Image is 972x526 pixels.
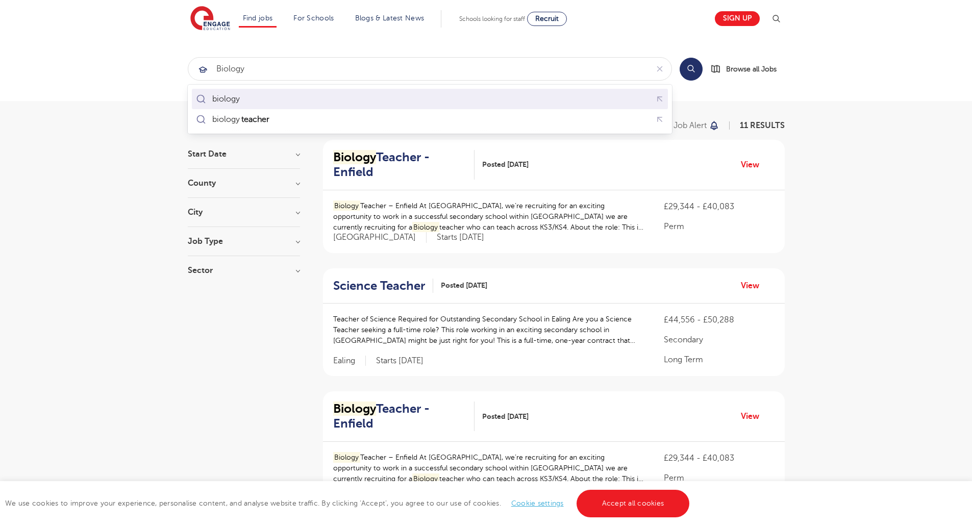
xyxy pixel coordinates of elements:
[664,314,774,326] p: £44,556 - £50,288
[652,91,667,107] button: Fill query with "biology"
[333,150,376,164] mark: Biology
[333,150,475,180] a: BiologyTeacher - Enfield
[715,11,760,26] a: Sign up
[412,222,440,233] mark: Biology
[333,201,644,233] p: Teacher – Enfield At [GEOGRAPHIC_DATA], we’re recruiting for an exciting opportunity to work in a...
[741,158,767,171] a: View
[741,410,767,423] a: View
[654,121,707,130] p: Save job alert
[333,402,466,431] h2: Teacher - Enfield
[240,113,271,126] mark: teacher
[188,57,672,81] div: Submit
[333,232,427,243] span: [GEOGRAPHIC_DATA]
[192,89,668,130] ul: Submit
[652,112,667,128] button: Fill query with "biology teacher"
[664,452,774,464] p: £29,344 - £40,083
[680,58,703,81] button: Search
[188,266,300,274] h3: Sector
[441,280,487,291] span: Posted [DATE]
[412,473,440,484] mark: Biology
[212,94,240,104] div: biology
[333,279,433,293] a: Science Teacher
[190,6,230,32] img: Engage Education
[188,179,300,187] h3: County
[333,452,361,463] mark: Biology
[5,499,692,507] span: We use cookies to improve your experience, personalise content, and analyse website traffic. By c...
[212,114,271,124] div: biology
[664,354,774,366] p: Long Term
[511,499,564,507] a: Cookie settings
[188,237,300,245] h3: Job Type
[188,58,648,80] input: Submit
[333,356,366,366] span: Ealing
[355,14,425,22] a: Blogs & Latest News
[188,208,300,216] h3: City
[376,356,423,366] p: Starts [DATE]
[664,201,774,213] p: £29,344 - £40,083
[333,150,466,180] h2: Teacher - Enfield
[333,279,425,293] h2: Science Teacher
[482,411,529,422] span: Posted [DATE]
[648,58,671,80] button: Clear
[459,15,525,22] span: Schools looking for staff
[243,14,273,22] a: Find jobs
[711,63,785,75] a: Browse all Jobs
[527,12,567,26] a: Recruit
[333,402,376,416] mark: Biology
[333,452,644,484] p: Teacher – Enfield At [GEOGRAPHIC_DATA], we’re recruiting for an exciting opportunity to work in a...
[188,150,300,158] h3: Start Date
[740,121,785,130] span: 11 RESULTS
[664,334,774,346] p: Secondary
[333,402,475,431] a: BiologyTeacher - Enfield
[654,121,720,130] button: Save job alert
[664,220,774,233] p: Perm
[741,279,767,292] a: View
[726,63,777,75] span: Browse all Jobs
[293,14,334,22] a: For Schools
[333,201,361,211] mark: Biology
[482,159,529,170] span: Posted [DATE]
[535,15,559,22] span: Recruit
[577,490,690,517] a: Accept all cookies
[333,314,644,346] p: Teacher of Science Required for Outstanding Secondary School in Ealing Are you a Science Teacher ...
[437,232,484,243] p: Starts [DATE]
[664,472,774,484] p: Perm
